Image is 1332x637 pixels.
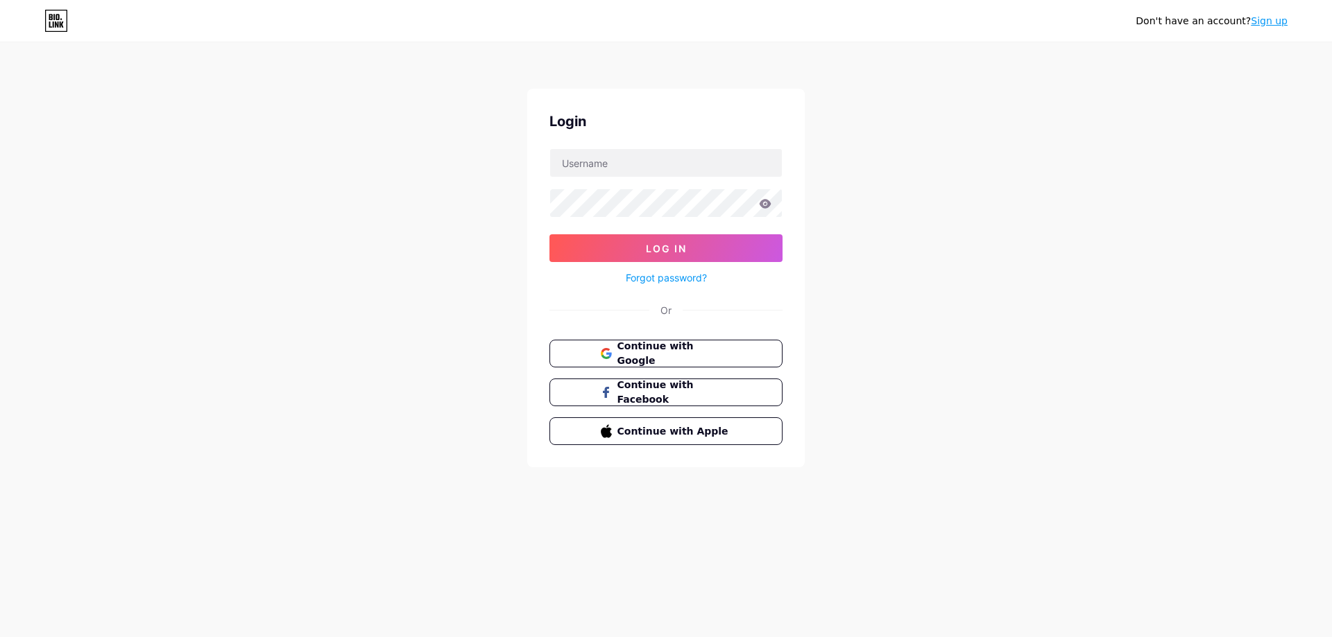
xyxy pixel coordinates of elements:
[646,243,687,254] span: Log In
[549,234,783,262] button: Log In
[617,424,732,439] span: Continue with Apple
[549,340,783,367] button: Continue with Google
[617,378,732,407] span: Continue with Facebook
[549,378,783,406] button: Continue with Facebook
[550,149,782,177] input: Username
[1251,15,1288,26] a: Sign up
[617,339,732,368] span: Continue with Google
[1136,14,1288,28] div: Don't have an account?
[549,417,783,445] button: Continue with Apple
[660,303,672,317] div: Or
[626,270,707,285] a: Forgot password?
[549,111,783,132] div: Login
